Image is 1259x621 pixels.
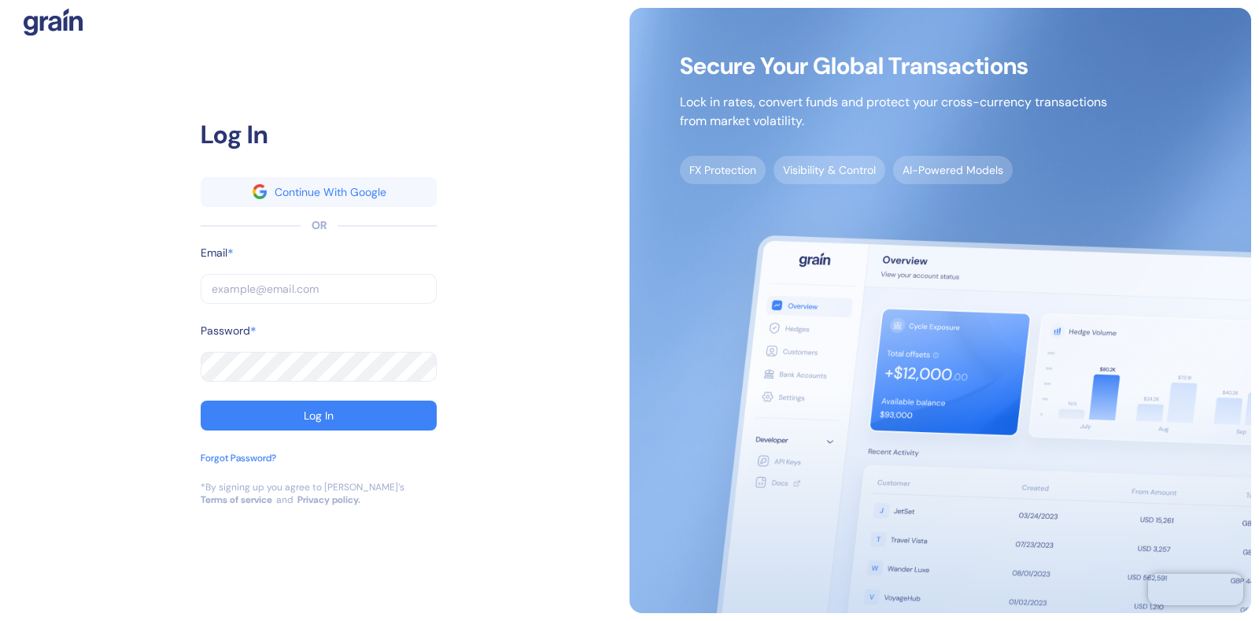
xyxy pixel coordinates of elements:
[24,8,83,36] img: logo
[680,58,1107,74] span: Secure Your Global Transactions
[201,401,437,431] button: Log In
[297,493,360,506] a: Privacy policy.
[201,177,437,207] button: googleContinue With Google
[201,245,227,261] label: Email
[201,451,276,465] div: Forgot Password?
[1148,574,1243,605] iframe: Chatra live chat
[201,274,437,304] input: example@email.com
[276,493,294,506] div: and
[201,493,272,506] a: Terms of service
[304,410,334,421] div: Log In
[201,481,404,493] div: *By signing up you agree to [PERSON_NAME]’s
[680,156,766,184] span: FX Protection
[893,156,1013,184] span: AI-Powered Models
[680,93,1107,131] p: Lock in rates, convert funds and protect your cross-currency transactions from market volatility.
[312,217,327,234] div: OR
[201,116,437,153] div: Log In
[253,184,267,198] img: google
[201,323,250,339] label: Password
[773,156,885,184] span: Visibility & Control
[201,451,276,481] button: Forgot Password?
[275,187,386,198] div: Continue With Google
[629,8,1251,613] img: signup-main-image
